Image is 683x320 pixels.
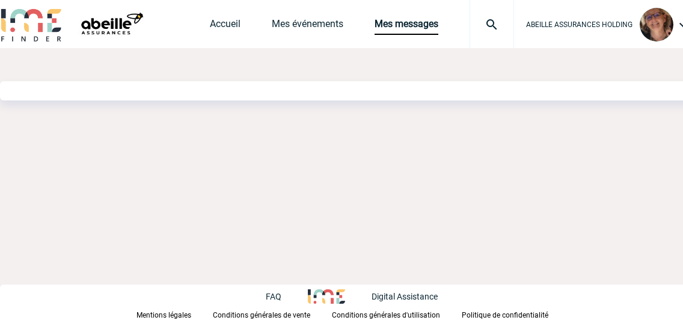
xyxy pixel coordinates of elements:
a: Conditions générales d'utilisation [332,309,462,320]
a: Mes messages [375,18,438,35]
img: http://www.idealmeetingsevents.fr/ [308,289,345,304]
p: FAQ [266,292,281,301]
p: Mentions légales [136,311,191,319]
a: FAQ [266,290,308,301]
a: Accueil [210,18,240,35]
p: Conditions générales d'utilisation [332,311,440,319]
a: Politique de confidentialité [462,309,568,320]
a: Mentions légales [136,309,213,320]
span: ABEILLE ASSURANCES HOLDING [526,20,632,29]
a: Conditions générales de vente [213,309,332,320]
p: Digital Assistance [372,292,438,301]
p: Politique de confidentialité [462,311,548,319]
img: 128244-0.jpg [640,8,673,42]
p: Conditions générales de vente [213,311,310,319]
a: Mes événements [272,18,343,35]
